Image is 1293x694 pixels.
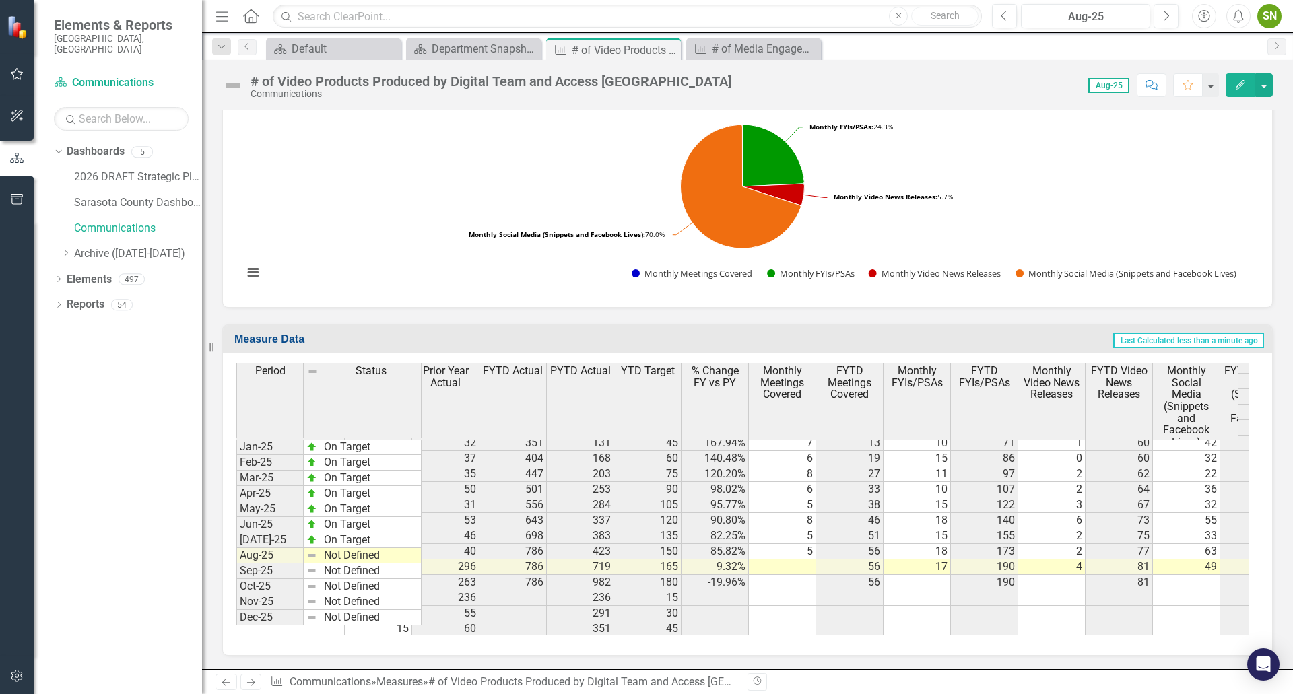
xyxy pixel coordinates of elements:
[74,195,202,211] a: Sarasota County Dashboard
[236,532,304,548] td: [DATE]-25
[614,528,682,544] td: 135
[682,497,749,513] td: 95.77%
[816,451,884,466] td: 19
[244,263,263,282] button: View chart menu, Videos by Product Type (Current Month)
[1086,513,1153,528] td: 73
[809,122,873,131] tspan: Monthly FYIs/PSAs:
[236,455,304,471] td: Feb-25
[321,486,422,501] td: On Target
[306,442,317,452] img: zOikAAAAAElFTkSuQmCC
[236,594,304,610] td: Nov-25
[884,559,951,575] td: 17
[412,559,479,575] td: 296
[1018,544,1086,559] td: 2
[306,534,317,545] img: zOikAAAAAElFTkSuQmCC
[834,192,953,201] text: 5.7%
[1088,78,1129,93] span: Aug-25
[376,675,423,688] a: Measures
[469,230,665,239] text: 70.0%
[306,457,317,468] img: zOikAAAAAElFTkSuQmCC
[479,436,547,451] td: 351
[816,575,884,590] td: 56
[749,513,816,528] td: 8
[1153,451,1220,466] td: 32
[1153,436,1220,451] td: 42
[54,33,189,55] small: [GEOGRAPHIC_DATA], [GEOGRAPHIC_DATA]
[236,92,1259,293] div: Videos by Product Type (Current Month). Highcharts interactive chart.
[236,501,304,517] td: May-25
[816,559,884,575] td: 56
[816,544,884,559] td: 56
[749,482,816,497] td: 6
[321,548,422,563] td: Not Defined
[1016,267,1236,279] button: Show Monthly Social Media (Snippets and Facebook Lives)
[412,436,479,451] td: 32
[682,575,749,590] td: -19.96%
[547,544,614,559] td: 423
[321,563,422,579] td: Not Defined
[222,75,244,96] img: Not Defined
[1018,497,1086,513] td: 3
[681,125,801,248] path: Monthly Social Media (Snippets and Facebook Lives), 49.
[550,365,611,377] span: PYTD Actual
[270,674,737,690] div: » »
[547,559,614,575] td: 719
[306,581,317,592] img: 8DAGhfEEPCf229AAAAAElFTkSuQmCC
[749,528,816,544] td: 5
[749,497,816,513] td: 5
[951,528,1018,544] td: 155
[614,482,682,497] td: 90
[321,610,422,625] td: Not Defined
[1220,436,1288,451] td: 182
[951,451,1018,466] td: 86
[682,436,749,451] td: 167.94%
[1021,365,1082,401] span: Monthly Video News Releases
[412,544,479,559] td: 40
[547,482,614,497] td: 253
[306,596,317,607] img: 8DAGhfEEPCf229AAAAAElFTkSuQmCC
[469,230,645,239] tspan: Monthly Social Media (Snippets and Facebook Lives):
[884,497,951,513] td: 15
[1086,482,1153,497] td: 64
[306,488,317,499] img: zOikAAAAAElFTkSuQmCC
[621,365,675,377] span: YTD Target
[236,517,304,532] td: Jun-25
[321,579,422,594] td: Not Defined
[809,122,893,131] text: 24.3%
[412,451,479,466] td: 37
[614,451,682,466] td: 60
[412,528,479,544] td: 46
[682,513,749,528] td: 90.80%
[479,497,547,513] td: 556
[884,451,951,466] td: 15
[236,610,304,625] td: Dec-25
[819,365,880,401] span: FYTD Meetings Covered
[816,466,884,482] td: 27
[690,40,818,57] a: # of Media Engagements (RTQs, Pitches, Corrections)
[412,513,479,528] td: 53
[1220,544,1288,559] td: 455
[547,528,614,544] td: 383
[290,675,371,688] a: Communications
[614,513,682,528] td: 120
[412,590,479,606] td: 236
[547,451,614,466] td: 168
[1021,4,1150,28] button: Aug-25
[479,544,547,559] td: 786
[412,466,479,482] td: 35
[5,14,31,40] img: ClearPoint Strategy
[1018,436,1086,451] td: 1
[614,590,682,606] td: 15
[236,579,304,594] td: Oct-25
[479,451,547,466] td: 404
[412,621,479,637] td: 60
[1220,497,1288,513] td: 304
[412,606,479,621] td: 55
[951,497,1018,513] td: 122
[816,513,884,528] td: 46
[321,501,422,517] td: On Target
[749,451,816,466] td: 6
[1153,513,1220,528] td: 55
[479,528,547,544] td: 698
[742,125,804,186] path: Monthly FYIs/PSAs, 17.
